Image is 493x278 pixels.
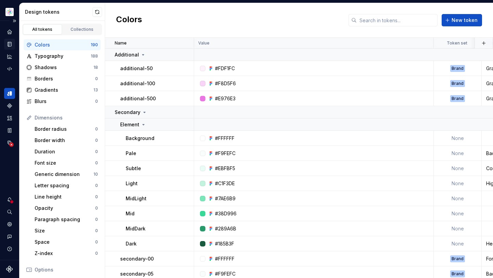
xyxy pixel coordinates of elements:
[35,171,93,178] div: Generic dimension
[450,65,465,72] div: Brand
[95,251,98,256] div: 0
[126,240,137,247] p: Dark
[198,40,210,46] p: Value
[6,266,13,273] svg: Supernova Logo
[95,239,98,245] div: 0
[24,96,101,107] a: Blurs0
[91,42,98,48] div: 190
[120,270,153,277] p: secondary-05
[215,165,235,172] div: #EBFBF5
[4,100,15,111] a: Components
[24,85,101,96] a: Gradients13
[95,217,98,222] div: 0
[35,250,95,257] div: Z-index
[434,191,482,206] td: None
[32,157,101,168] a: Font size0
[10,16,19,26] button: Expand sidebar
[24,62,101,73] a: Shadows18
[4,231,15,242] button: Contact support
[35,87,93,93] div: Gradients
[95,160,98,166] div: 0
[126,165,141,172] p: Subtle
[215,195,236,202] div: #7AE6B9
[35,239,95,245] div: Space
[4,194,15,205] div: Notifications
[120,65,153,72] p: additional-50
[35,53,91,60] div: Typography
[65,27,99,32] div: Collections
[95,205,98,211] div: 0
[215,150,236,157] div: #F9FEFC
[215,210,237,217] div: #38D996
[120,80,155,87] p: additional-100
[450,255,465,262] div: Brand
[35,148,95,155] div: Duration
[95,149,98,154] div: 0
[24,39,101,50] a: Colors190
[434,131,482,146] td: None
[120,121,139,128] p: Element
[215,135,235,142] div: #FFFFFF
[35,160,95,166] div: Font size
[4,206,15,217] button: Search ⌘K
[215,95,236,102] div: #E976E3
[115,109,140,116] p: Secondary
[357,14,438,26] input: Search in tokens...
[215,240,234,247] div: #185B3F
[32,191,101,202] a: Line height0
[115,51,139,58] p: Additional
[215,270,236,277] div: #F9FEFC
[32,135,101,146] a: Border width0
[4,137,15,148] a: Data sources
[452,17,478,24] span: New token
[116,14,142,26] h2: Colors
[35,41,91,48] div: Colors
[126,135,154,142] p: Background
[95,228,98,233] div: 0
[35,98,95,105] div: Blurs
[32,180,101,191] a: Letter spacing0
[95,183,98,188] div: 0
[24,51,101,62] a: Typography188
[450,95,465,102] div: Brand
[4,26,15,37] a: Home
[35,137,95,144] div: Border width
[35,182,95,189] div: Letter spacing
[35,75,95,82] div: Borders
[35,114,98,121] div: Dimensions
[35,227,95,234] div: Size
[126,150,136,157] p: Pale
[434,206,482,221] td: None
[35,193,95,200] div: Line height
[95,194,98,200] div: 0
[95,126,98,132] div: 0
[32,225,101,236] a: Size0
[32,248,101,259] a: Z-index0
[4,88,15,99] a: Design tokens
[447,40,467,46] p: Token set
[95,76,98,81] div: 0
[4,113,15,124] a: Assets
[4,39,15,50] a: Documentation
[434,236,482,251] td: None
[95,99,98,104] div: 0
[93,172,98,177] div: 10
[4,51,15,62] a: Analytics
[25,9,92,15] div: Design tokens
[35,205,95,212] div: Opacity
[4,63,15,74] a: Code automation
[93,87,98,93] div: 13
[215,255,235,262] div: #FFFFFF
[4,125,15,136] div: Storybook stories
[35,64,93,71] div: Shadows
[115,40,127,46] p: Name
[5,8,14,16] img: b2369ad3-f38c-46c1-b2a2-f2452fdbdcd2.png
